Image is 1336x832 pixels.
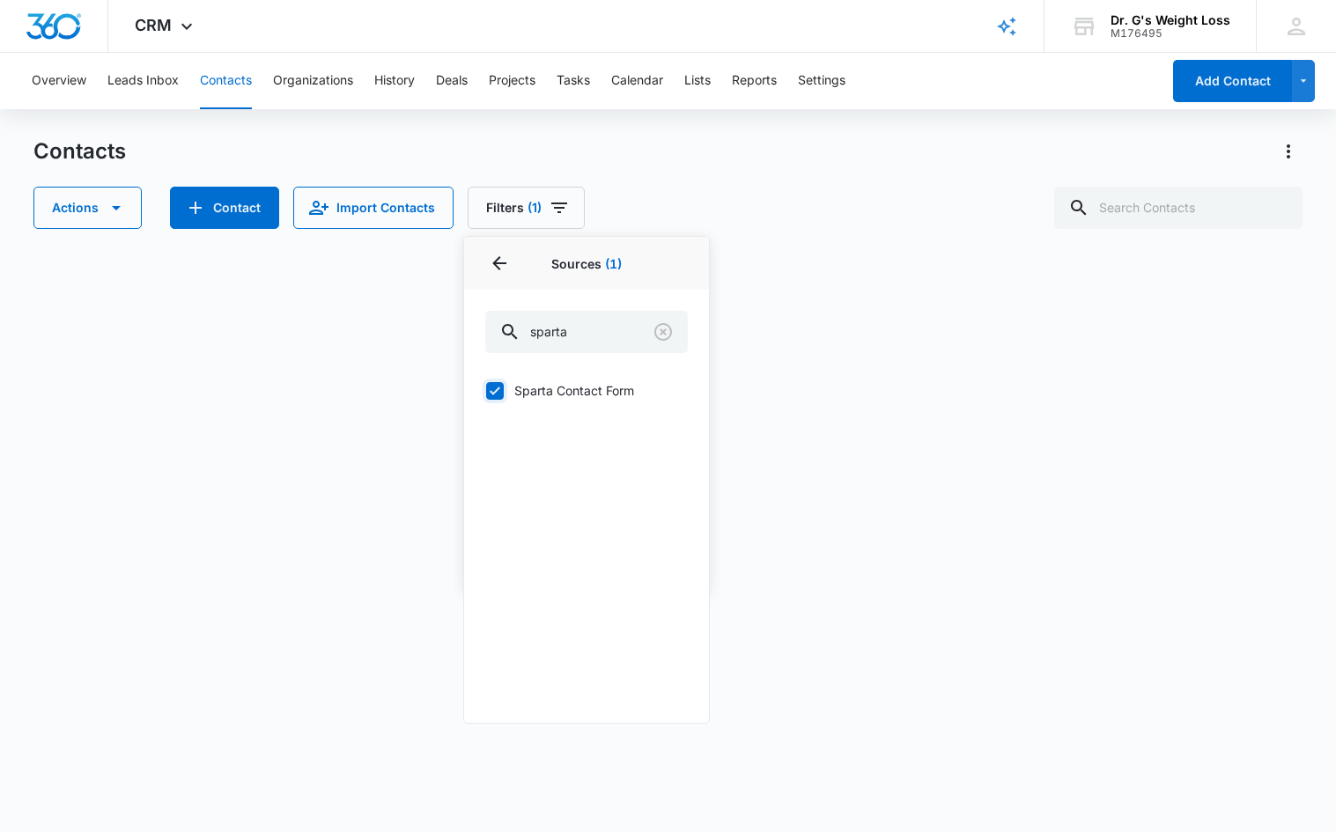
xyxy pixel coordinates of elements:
[732,53,777,109] button: Reports
[33,187,142,229] button: Actions
[611,53,663,109] button: Calendar
[436,53,468,109] button: Deals
[107,53,179,109] button: Leads Inbox
[170,187,279,229] button: Add Contact
[468,187,585,229] button: Filters
[374,53,415,109] button: History
[1111,13,1230,27] div: account name
[605,256,622,271] span: (1)
[135,16,172,34] span: CRM
[798,53,845,109] button: Settings
[557,53,590,109] button: Tasks
[485,381,688,400] label: Sparta Contact Form
[649,318,677,346] button: Clear
[485,254,688,273] p: Sources
[32,53,86,109] button: Overview
[485,311,688,353] input: Search
[33,138,126,165] h1: Contacts
[1111,27,1230,40] div: account id
[273,53,353,109] button: Organizations
[489,53,535,109] button: Projects
[684,53,711,109] button: Lists
[200,53,252,109] button: Contacts
[1274,137,1303,166] button: Actions
[1173,60,1292,102] button: Add Contact
[293,187,454,229] button: Import Contacts
[485,249,513,277] button: Back
[1054,187,1303,229] input: Search Contacts
[528,202,542,214] span: (1)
